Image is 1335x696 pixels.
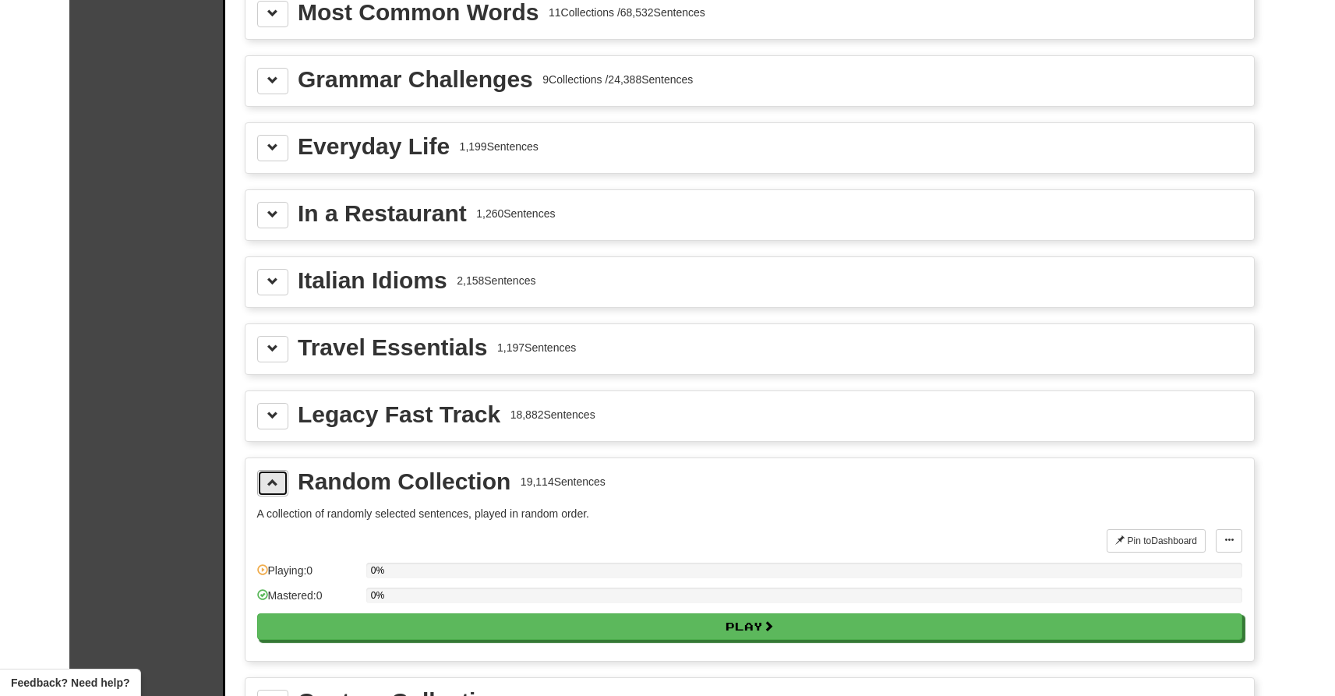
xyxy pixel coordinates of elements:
[298,202,467,225] div: In a Restaurant
[257,613,1242,640] button: Play
[1107,529,1206,553] button: Pin toDashboard
[460,139,539,154] div: 1,199 Sentences
[298,1,539,24] div: Most Common Words
[298,403,500,426] div: Legacy Fast Track
[510,407,595,422] div: 18,882 Sentences
[298,269,447,292] div: Italian Idioms
[298,336,488,359] div: Travel Essentials
[542,72,693,87] div: 9 Collections / 24,388 Sentences
[549,5,705,20] div: 11 Collections / 68,532 Sentences
[521,474,606,489] div: 19,114 Sentences
[257,588,358,613] div: Mastered: 0
[497,340,576,355] div: 1,197 Sentences
[457,273,535,288] div: 2,158 Sentences
[298,135,450,158] div: Everyday Life
[11,675,129,691] span: Open feedback widget
[298,68,533,91] div: Grammar Challenges
[257,563,358,588] div: Playing: 0
[298,470,510,493] div: Random Collection
[476,206,555,221] div: 1,260 Sentences
[257,506,1242,521] p: A collection of randomly selected sentences, played in random order.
